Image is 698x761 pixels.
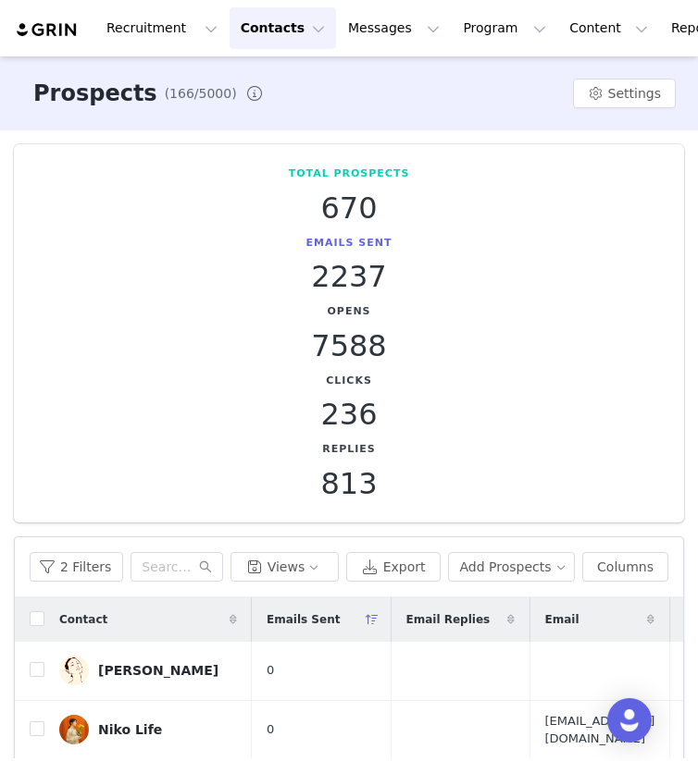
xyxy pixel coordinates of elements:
[545,712,655,748] span: [EMAIL_ADDRESS][DOMAIN_NAME]
[95,7,229,49] button: Recruitment
[165,84,237,104] span: (166/5000)
[98,663,218,678] div: [PERSON_NAME]
[15,21,80,39] img: grin logo
[59,656,237,685] a: [PERSON_NAME]
[337,7,451,49] button: Messages
[607,698,652,743] div: Open Intercom Messenger
[558,7,659,49] button: Content
[59,715,237,744] a: Niko Life
[131,552,222,582] input: Search...
[267,720,274,739] span: 0
[320,467,377,500] p: 813
[306,260,393,293] p: 2237
[59,656,89,685] img: a850e716-9686-4f95-b59d-f2a3cfb9998f.jpg
[452,7,557,49] button: Program
[406,611,491,628] span: Email Replies
[289,166,410,182] p: Total Prospects
[231,552,339,582] button: Views
[448,552,576,582] button: Add Prospects
[98,722,162,737] div: Niko Life
[545,611,580,628] span: Email
[230,7,336,49] button: Contacts
[289,191,410,225] p: 670
[33,77,157,110] h3: Prospects
[320,374,377,389] p: Clicks
[346,552,441,582] button: Export
[59,715,89,744] img: e987f13c-2b8a-4e9f-a3c2-09f1fbc17b05--s.jpg
[199,560,212,573] i: icon: search
[311,329,386,362] p: 7588
[30,552,123,582] button: 2 Filters
[267,611,340,628] span: Emails Sent
[306,236,393,252] p: Emails Sent
[320,442,377,458] p: Replies
[573,79,676,108] button: Settings
[582,552,668,582] button: Columns
[311,304,386,320] p: Opens
[320,398,377,431] p: 236
[267,661,274,680] span: 0
[59,611,107,628] span: Contact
